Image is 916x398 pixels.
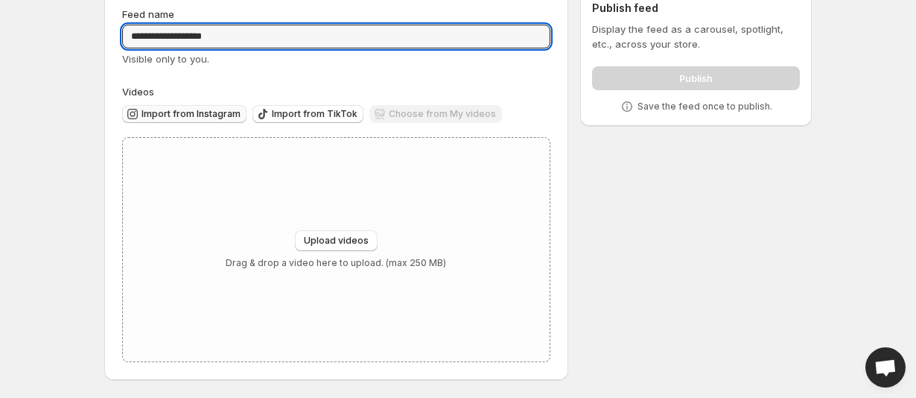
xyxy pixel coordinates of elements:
[122,8,174,20] span: Feed name
[637,101,772,113] p: Save the feed once to publish.
[304,235,369,247] span: Upload videos
[122,53,209,65] span: Visible only to you.
[295,230,378,251] button: Upload videos
[226,257,446,269] p: Drag & drop a video here to upload. (max 250 MB)
[122,105,247,123] button: Import from Instagram
[272,108,357,120] span: Import from TikTok
[592,1,800,16] h2: Publish feed
[865,347,906,388] a: Open chat
[122,86,154,98] span: Videos
[141,108,241,120] span: Import from Instagram
[592,22,800,51] p: Display the feed as a carousel, spotlight, etc., across your store.
[252,105,363,123] button: Import from TikTok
